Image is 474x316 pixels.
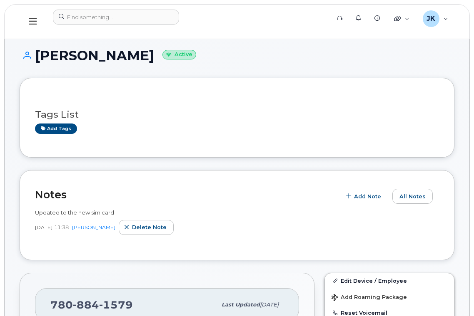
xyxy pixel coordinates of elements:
[399,193,426,200] span: All Notes
[54,224,69,231] span: 11:38
[35,188,337,201] h2: Notes
[325,288,454,305] button: Add Roaming Package
[99,299,133,311] span: 1579
[50,299,133,311] span: 780
[325,273,454,288] a: Edit Device / Employee
[392,189,433,204] button: All Notes
[73,299,99,311] span: 884
[35,123,77,134] a: Add tags
[132,223,167,231] span: Delete note
[354,193,381,200] span: Add Note
[35,224,52,231] span: [DATE]
[35,109,439,120] h3: Tags List
[260,301,279,308] span: [DATE]
[72,224,115,230] a: [PERSON_NAME]
[162,50,196,59] small: Active
[332,294,407,302] span: Add Roaming Package
[20,48,454,63] h1: [PERSON_NAME]
[119,220,174,235] button: Delete note
[35,209,114,216] span: Updated to the new sim card
[222,301,260,308] span: Last updated
[341,189,388,204] button: Add Note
